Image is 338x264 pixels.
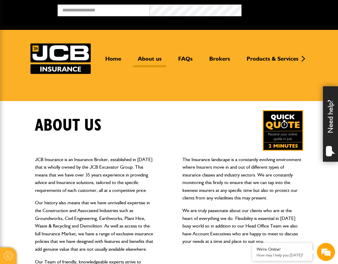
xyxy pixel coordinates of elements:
[257,247,308,252] div: We're Online!
[242,5,333,14] button: Broker Login
[10,33,25,42] img: d_20077148190_company_1631870298795_20077148190
[35,199,156,253] p: Our history also means that we have unrivalled expertise in the Construction and Associated Indus...
[8,109,110,181] textarea: Type your message and hit 'Enter'
[99,3,113,17] div: Minimize live chat window
[133,55,166,67] a: About us
[8,91,110,105] input: Enter your phone number
[174,55,197,67] a: FAQs
[82,186,109,194] em: Start Chat
[8,56,110,69] input: Enter your last name
[263,110,303,151] img: Quick Quote
[263,110,303,151] a: Get your insurance quote in just 2-minutes
[31,34,101,42] div: Chat with us now
[35,156,156,194] p: JCB Insurance is an Insurance Broker, established in [DATE] that is wholly owned by the JCB Excav...
[101,55,126,67] a: Home
[30,43,91,74] img: JCB Insurance Services logo
[242,55,303,67] a: Products & Services
[30,43,91,74] a: JCB Insurance Services
[205,55,235,67] a: Brokers
[8,74,110,87] input: Enter your email address
[35,116,102,136] h1: About us
[182,207,303,245] p: We are truly passionate about our clients who are at the heart of everything we do. Flexibility i...
[182,156,303,202] p: The Insurance landscape is a constantly evolving environment where Insurers move in and out of di...
[257,253,308,257] p: How may I help you today?
[323,86,338,162] div: Need help?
